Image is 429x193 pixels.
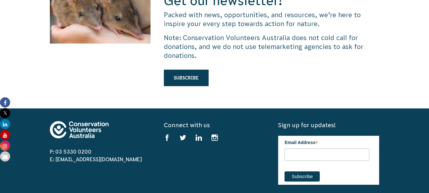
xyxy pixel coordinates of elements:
[278,121,379,129] h5: Sign up for updates!
[164,33,379,60] p: Note: Conservation Volunteers Australia does not cold call for donations, and we do not use telem...
[164,10,379,28] p: Packed with news, opportunities, and resources, we’re here to inspire your every step towards act...
[7,8,116,17] span: Subscribe to our newsletter
[164,70,209,86] a: Subscribe
[285,136,369,148] label: Email Address
[285,171,320,182] input: Subscribe
[164,121,265,129] h5: Connect with us
[7,36,422,48] button: Subscribe
[50,121,109,138] img: logo-footer.svg
[7,25,422,32] p: Keep up to date with all the conservation projects you can participate in.
[50,149,91,155] a: P: 03 5330 0200
[50,156,142,162] a: E: [EMAIL_ADDRESS][DOMAIN_NAME]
